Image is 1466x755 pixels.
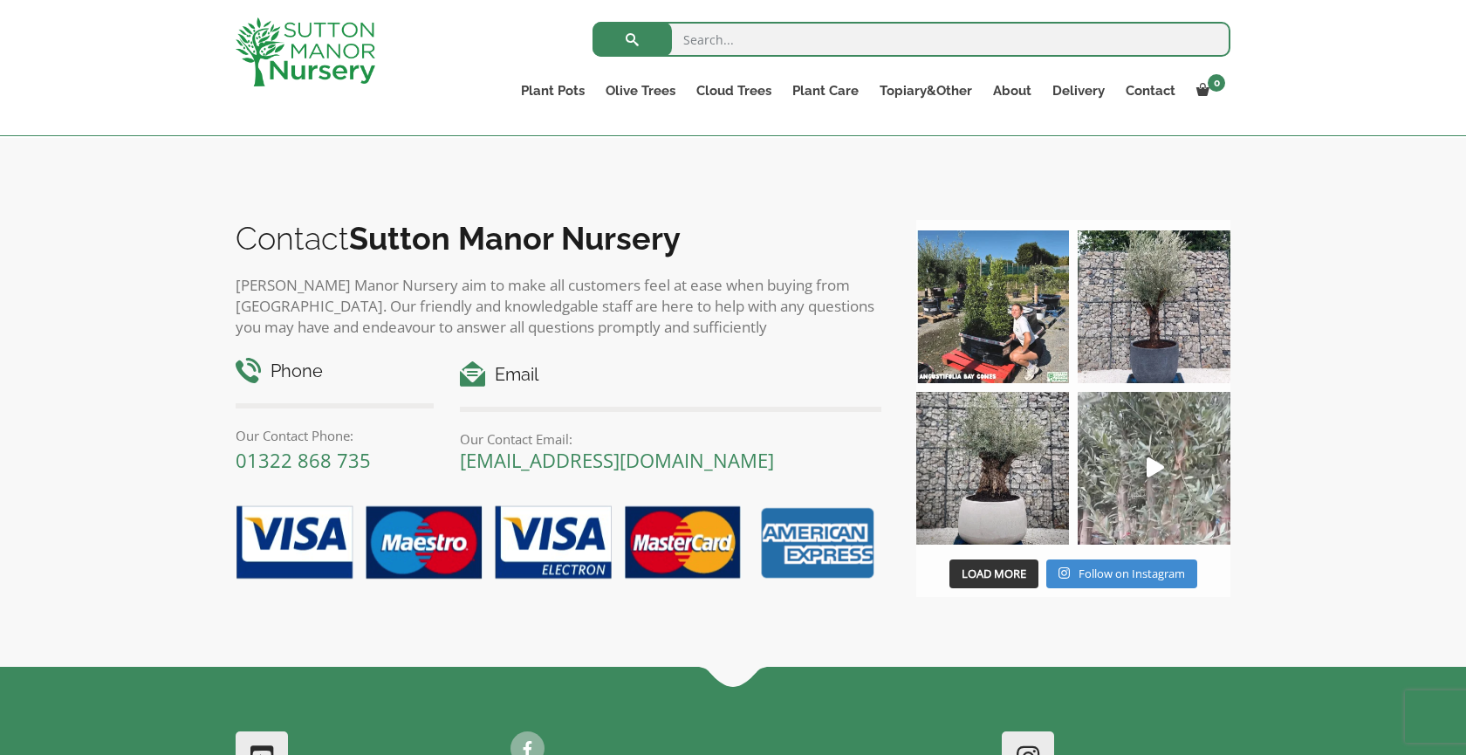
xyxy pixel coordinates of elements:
p: Our Contact Phone: [236,425,434,446]
a: 0 [1186,79,1230,103]
b: Sutton Manor Nursery [349,220,681,257]
svg: Instagram [1058,566,1070,580]
a: Olive Trees [595,79,686,103]
p: [PERSON_NAME] Manor Nursery aim to make all customers feel at ease when buying from [GEOGRAPHIC_D... [236,275,881,338]
a: 01322 868 735 [236,447,371,473]
a: Play [1078,392,1230,545]
input: Search... [593,22,1230,57]
a: Plant Care [782,79,869,103]
a: About [983,79,1042,103]
img: logo [236,17,375,86]
a: Contact [1115,79,1186,103]
h4: Phone [236,358,434,385]
p: Our Contact Email: [460,429,881,450]
a: Delivery [1042,79,1115,103]
a: Topiary&Other [869,79,983,103]
img: New arrivals Monday morning of beautiful olive trees 🤩🤩 The weather is beautiful this summer, gre... [1078,392,1230,545]
a: Plant Pots [510,79,595,103]
a: Cloud Trees [686,79,782,103]
img: A beautiful multi-stem Spanish Olive tree potted in our luxurious fibre clay pots 😍😍 [1078,230,1230,383]
span: Load More [962,566,1026,581]
span: 0 [1208,74,1225,92]
button: Load More [949,559,1038,589]
a: [EMAIL_ADDRESS][DOMAIN_NAME] [460,447,774,473]
h2: Contact [236,220,881,257]
img: Our elegant & picturesque Angustifolia Cones are an exquisite addition to your Bay Tree collectio... [916,230,1069,383]
span: Follow on Instagram [1079,566,1185,581]
a: Instagram Follow on Instagram [1046,559,1197,589]
img: Check out this beauty we potted at our nursery today ❤️‍🔥 A huge, ancient gnarled Olive tree plan... [916,392,1069,545]
img: payment-options.png [223,496,881,592]
svg: Play [1147,457,1164,477]
h4: Email [460,361,881,388]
